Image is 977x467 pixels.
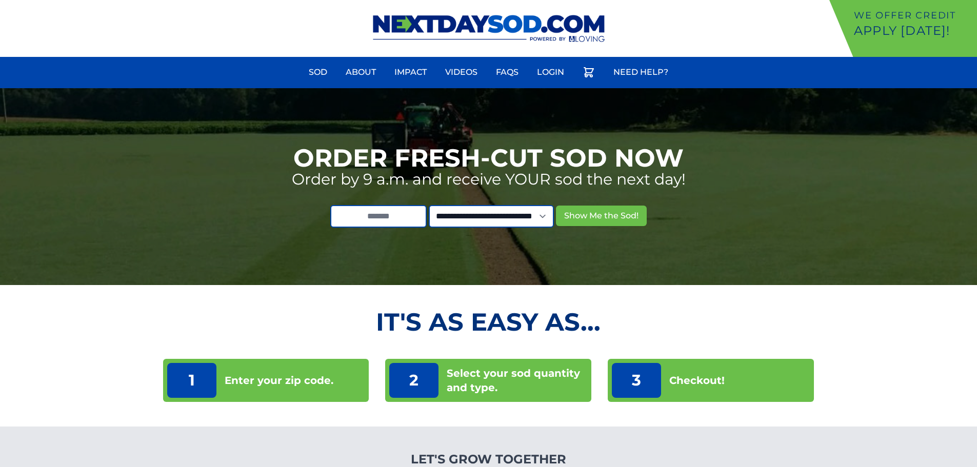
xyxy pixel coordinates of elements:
p: We offer Credit [854,8,973,23]
p: Apply [DATE]! [854,23,973,39]
h1: Order Fresh-Cut Sod Now [293,146,684,170]
p: 1 [167,363,216,398]
a: Sod [303,60,333,85]
button: Show Me the Sod! [556,206,647,226]
a: About [340,60,382,85]
h2: It's as Easy As... [163,310,814,334]
p: Checkout! [669,373,725,388]
p: 3 [612,363,661,398]
p: 2 [389,363,438,398]
p: Order by 9 a.m. and receive YOUR sod the next day! [292,170,686,189]
a: Login [531,60,570,85]
a: Impact [388,60,433,85]
a: Need Help? [607,60,674,85]
p: Enter your zip code. [225,373,333,388]
p: Select your sod quantity and type. [447,366,587,395]
a: Videos [439,60,484,85]
a: FAQs [490,60,525,85]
